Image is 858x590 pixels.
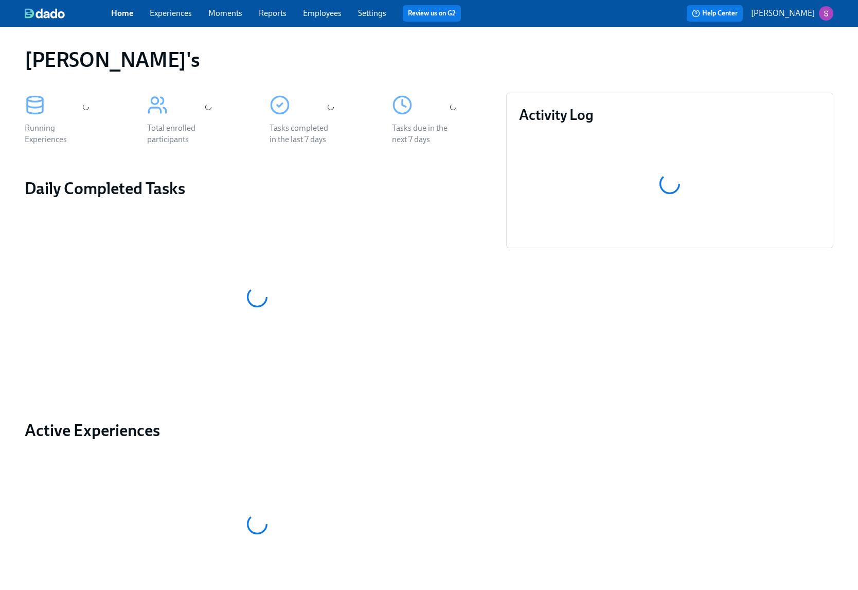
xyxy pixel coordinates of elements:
[692,8,738,19] span: Help Center
[147,123,213,145] div: Total enrolled participants
[358,8,386,18] a: Settings
[259,8,287,18] a: Reports
[303,8,342,18] a: Employees
[25,8,65,19] img: dado
[150,8,192,18] a: Experiences
[208,8,242,18] a: Moments
[392,123,458,145] div: Tasks due in the next 7 days
[25,420,490,441] a: Active Experiences
[687,5,743,22] button: Help Center
[519,106,820,124] h3: Activity Log
[270,123,335,145] div: Tasks completed in the last 7 days
[819,6,833,21] img: ACg8ocKvalk5eKiSYA0Mj5kntfYcqlTkZhBNoQiYmXyzfaV5EtRlXQ=s96-c
[111,8,133,18] a: Home
[751,8,815,19] p: [PERSON_NAME]
[408,8,456,19] a: Review us on G2
[25,8,111,19] a: dado
[25,47,200,72] h1: [PERSON_NAME]'s
[25,123,91,145] div: Running Experiences
[751,6,833,21] button: [PERSON_NAME]
[403,5,461,22] button: Review us on G2
[25,178,490,199] h2: Daily Completed Tasks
